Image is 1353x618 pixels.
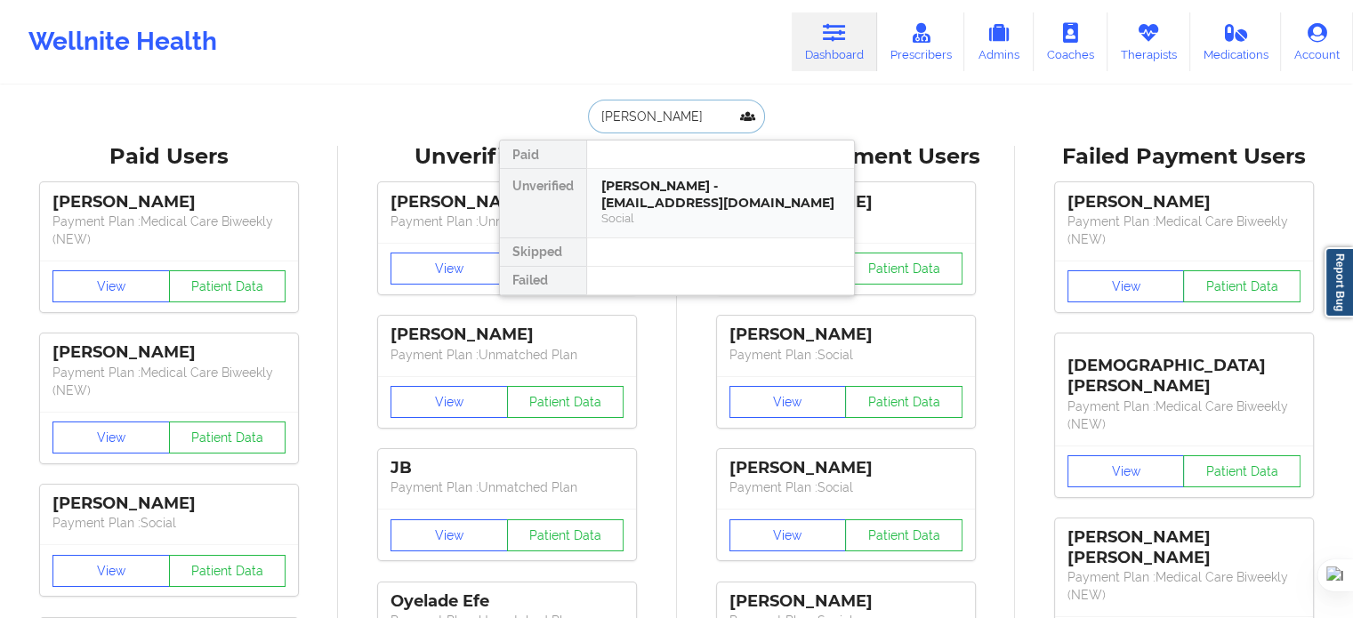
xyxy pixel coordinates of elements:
[391,519,508,551] button: View
[169,555,286,587] button: Patient Data
[1067,213,1301,248] p: Payment Plan : Medical Care Biweekly (NEW)
[1067,342,1301,397] div: [DEMOGRAPHIC_DATA][PERSON_NAME]
[500,267,586,295] div: Failed
[52,192,286,213] div: [PERSON_NAME]
[1183,270,1301,302] button: Patient Data
[391,325,624,345] div: [PERSON_NAME]
[729,346,962,364] p: Payment Plan : Social
[52,514,286,532] p: Payment Plan : Social
[391,253,508,285] button: View
[500,238,586,267] div: Skipped
[52,270,170,302] button: View
[52,213,286,248] p: Payment Plan : Medical Care Biweekly (NEW)
[507,519,624,551] button: Patient Data
[845,519,962,551] button: Patient Data
[507,386,624,418] button: Patient Data
[792,12,877,71] a: Dashboard
[601,211,840,226] div: Social
[1067,192,1301,213] div: [PERSON_NAME]
[877,12,965,71] a: Prescribers
[1183,455,1301,487] button: Patient Data
[1027,143,1341,171] div: Failed Payment Users
[1067,568,1301,604] p: Payment Plan : Medical Care Biweekly (NEW)
[391,478,624,496] p: Payment Plan : Unmatched Plan
[1107,12,1190,71] a: Therapists
[391,346,624,364] p: Payment Plan : Unmatched Plan
[1067,397,1301,433] p: Payment Plan : Medical Care Biweekly (NEW)
[391,386,508,418] button: View
[964,12,1034,71] a: Admins
[729,458,962,478] div: [PERSON_NAME]
[391,458,624,478] div: JB
[52,364,286,399] p: Payment Plan : Medical Care Biweekly (NEW)
[1190,12,1282,71] a: Medications
[729,591,962,612] div: [PERSON_NAME]
[845,253,962,285] button: Patient Data
[1325,247,1353,317] a: Report Bug
[169,270,286,302] button: Patient Data
[1067,270,1185,302] button: View
[169,421,286,453] button: Patient Data
[52,421,170,453] button: View
[1034,12,1107,71] a: Coaches
[500,169,586,238] div: Unverified
[1067,527,1301,568] div: [PERSON_NAME] [PERSON_NAME]
[1067,455,1185,487] button: View
[845,386,962,418] button: Patient Data
[729,478,962,496] p: Payment Plan : Social
[391,213,624,230] p: Payment Plan : Unmatched Plan
[729,386,847,418] button: View
[500,140,586,169] div: Paid
[391,192,624,213] div: [PERSON_NAME]
[1281,12,1353,71] a: Account
[729,325,962,345] div: [PERSON_NAME]
[350,143,664,171] div: Unverified Users
[729,519,847,551] button: View
[52,555,170,587] button: View
[601,178,840,211] div: [PERSON_NAME] - [EMAIL_ADDRESS][DOMAIN_NAME]
[52,494,286,514] div: [PERSON_NAME]
[52,342,286,363] div: [PERSON_NAME]
[12,143,326,171] div: Paid Users
[391,591,624,612] div: Oyelade Efe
